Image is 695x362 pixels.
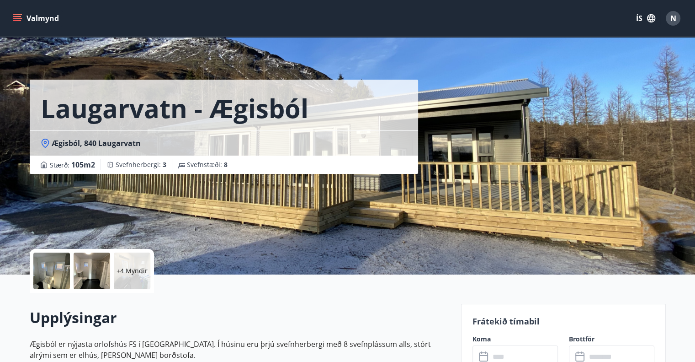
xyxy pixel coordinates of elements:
[670,13,676,23] span: N
[569,335,654,344] label: Brottför
[472,315,654,327] p: Frátekið tímabil
[187,160,228,169] span: Svefnstæði :
[52,138,141,148] span: Ægisból, 840 Laugarvatn
[662,7,684,29] button: N
[41,91,308,125] h1: Laugarvatn - Ægisból
[472,335,558,344] label: Koma
[71,160,95,170] span: 105 m2
[163,160,166,169] span: 3
[117,266,148,276] p: +4 Myndir
[30,339,450,361] p: Ægisból er nýjasta orlofshús FS í [GEOGRAPHIC_DATA]. Í húsinu eru þrjú svefnherbergi með 8 svefnp...
[11,10,63,27] button: menu
[30,308,450,328] h2: Upplýsingar
[224,160,228,169] span: 8
[116,160,166,169] span: Svefnherbergi :
[50,159,95,170] span: Stærð :
[631,10,660,27] button: ÍS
